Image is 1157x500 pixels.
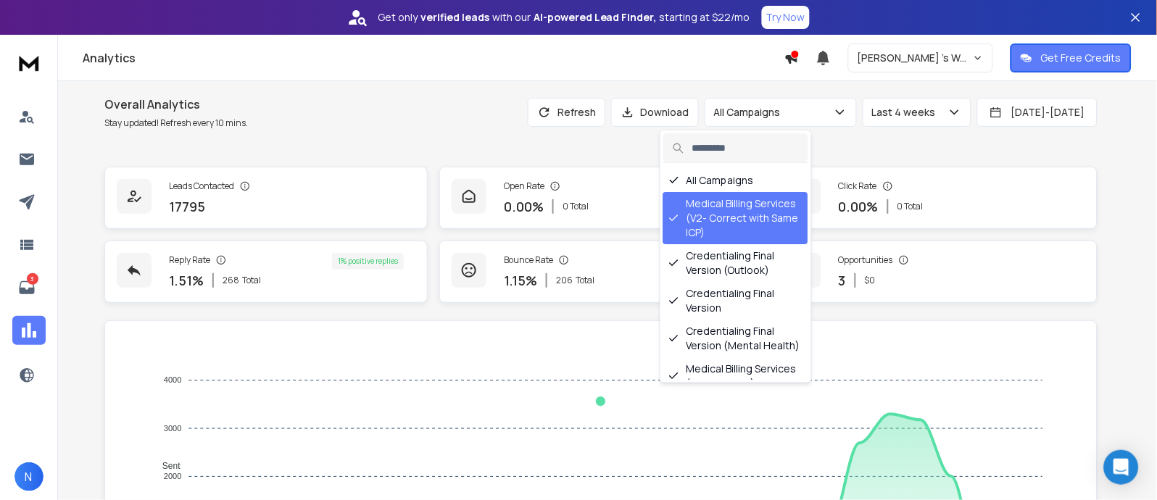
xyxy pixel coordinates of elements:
p: [PERSON_NAME] 's Workspace [858,51,973,65]
p: 17795 [169,196,205,217]
span: Sent [152,461,181,471]
p: 3 [27,273,38,285]
p: 1.51 % [169,270,204,291]
p: 1.15 % [504,270,537,291]
p: Leads Contacted [169,180,234,192]
div: Medical Billing Services (V1- Same ICP) [663,357,808,395]
p: 0.00 % [504,196,544,217]
p: Get Free Credits [1041,51,1121,65]
p: Get only with our starting at $22/mo [378,10,750,25]
span: Total [242,275,261,286]
strong: verified leads [420,10,489,25]
span: 268 [223,275,239,286]
p: Opportunities [839,254,893,266]
tspan: 2000 [164,472,181,480]
span: 206 [556,275,573,286]
div: Credentialing Final Version (Outlook) [663,244,808,282]
p: Try Now [766,10,805,25]
p: $ 0 [865,275,876,286]
div: Open Intercom Messenger [1104,450,1139,485]
tspan: 4000 [164,376,181,385]
button: [DATE]-[DATE] [977,98,1098,127]
div: Credentialing Final Version [663,282,808,320]
p: Last 4 weeks [872,105,942,120]
p: 0 Total [563,201,589,212]
p: Refresh [557,105,596,120]
span: Total [576,275,594,286]
p: Stay updated! Refresh every 10 mins. [104,117,248,129]
p: 0 Total [897,201,924,212]
img: logo [14,49,43,76]
span: N [14,462,43,491]
p: 0.00 % [839,196,879,217]
div: Medical Billing Services (V2- Correct with Same ICP) [663,192,808,244]
div: 1 % positive replies [332,253,404,270]
p: All Campaigns [714,105,787,120]
strong: AI-powered Lead Finder, [534,10,657,25]
p: Open Rate [504,180,544,192]
p: 3 [839,270,846,291]
div: All Campaigns [663,169,808,192]
p: Reply Rate [169,254,210,266]
p: Bounce Rate [504,254,553,266]
h1: Analytics [83,49,784,67]
h1: Overall Analytics [104,96,248,113]
p: Download [641,105,689,120]
tspan: 3000 [164,424,181,433]
div: Credentialing Final Version (Mental Health) [663,320,808,357]
p: Click Rate [839,180,877,192]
